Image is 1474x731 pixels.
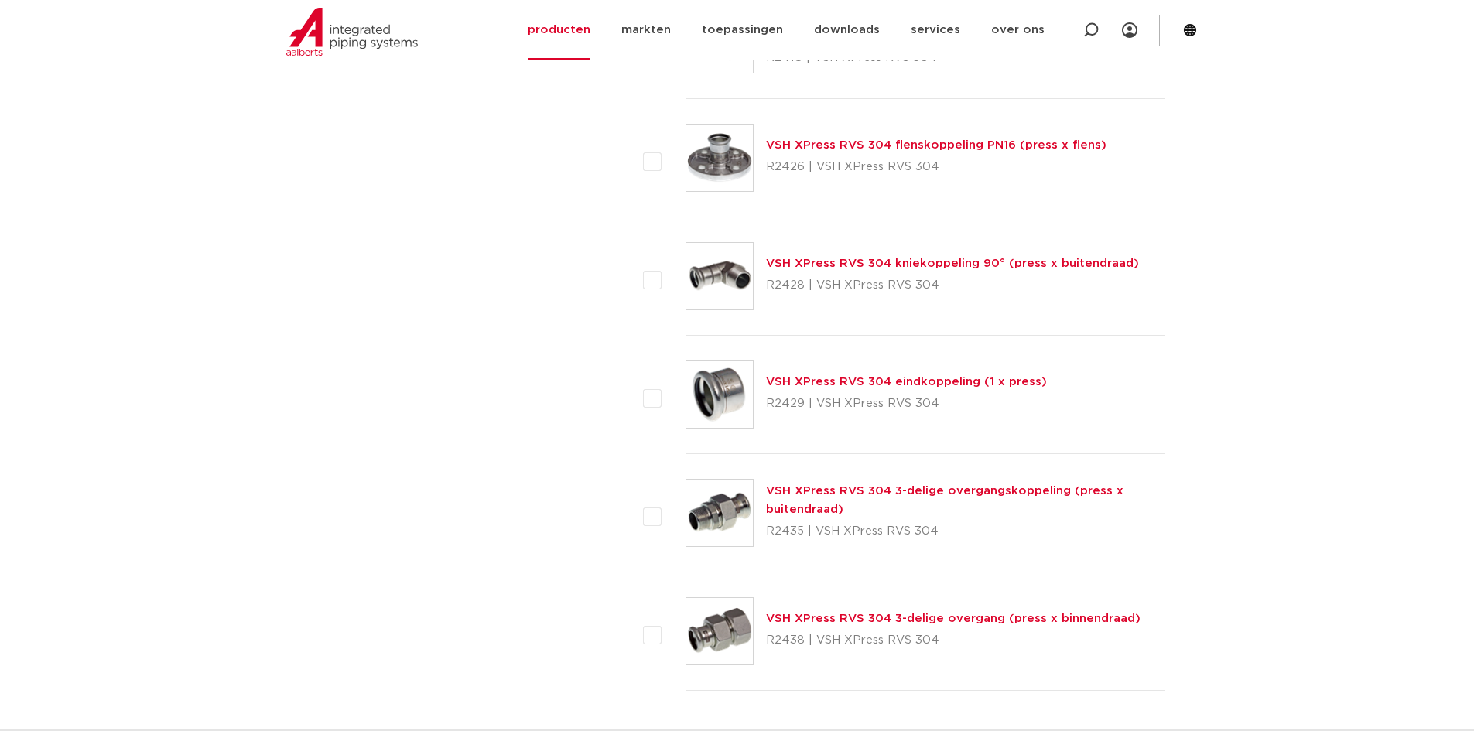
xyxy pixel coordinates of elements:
[766,613,1141,624] a: VSH XPress RVS 304 3-delige overgang (press x binnendraad)
[766,391,1047,416] p: R2429 | VSH XPress RVS 304
[766,139,1106,151] a: VSH XPress RVS 304 flenskoppeling PN16 (press x flens)
[766,519,1166,544] p: R2435 | VSH XPress RVS 304
[766,376,1047,388] a: VSH XPress RVS 304 eindkoppeling (1 x press)
[766,155,1106,179] p: R2426 | VSH XPress RVS 304
[766,258,1139,269] a: VSH XPress RVS 304 kniekoppeling 90° (press x buitendraad)
[766,273,1139,298] p: R2428 | VSH XPress RVS 304
[686,125,753,191] img: Thumbnail for VSH XPress RVS 304 flenskoppeling PN16 (press x flens)
[686,361,753,428] img: Thumbnail for VSH XPress RVS 304 eindkoppeling (1 x press)
[686,243,753,309] img: Thumbnail for VSH XPress RVS 304 kniekoppeling 90° (press x buitendraad)
[766,628,1141,653] p: R2438 | VSH XPress RVS 304
[766,485,1123,515] a: VSH XPress RVS 304 3-delige overgangskoppeling (press x buitendraad)
[686,598,753,664] img: Thumbnail for VSH XPress RVS 304 3-delige overgang (press x binnendraad)
[686,480,753,546] img: Thumbnail for VSH XPress RVS 304 3-delige overgangskoppeling (press x buitendraad)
